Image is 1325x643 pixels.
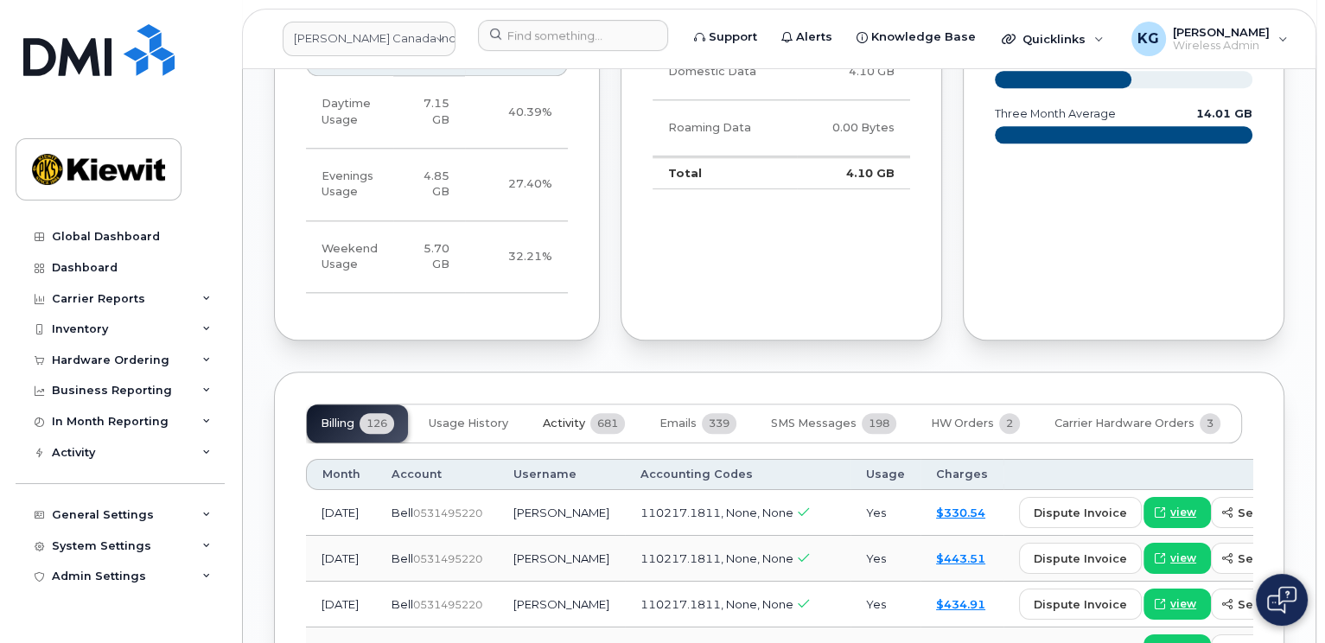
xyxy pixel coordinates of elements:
[682,20,769,54] a: Support
[1143,589,1211,620] a: view
[498,536,625,582] td: [PERSON_NAME]
[1022,32,1086,46] span: Quicklinks
[413,552,482,565] span: 0531495220
[306,221,568,294] tr: Friday from 6:00pm to Monday 8:00am
[850,536,920,582] td: Yes
[796,29,832,46] span: Alerts
[413,506,482,519] span: 0531495220
[306,582,376,627] td: [DATE]
[850,459,920,490] th: Usage
[797,156,910,189] td: 4.10 GB
[429,417,508,430] span: Usage History
[990,22,1116,56] div: Quicklinks
[306,76,393,149] td: Daytime Usage
[936,551,985,565] a: $443.51
[392,597,413,611] span: Bell
[1196,107,1252,120] text: 14.01 GB
[393,149,465,221] td: 4.85 GB
[769,20,844,54] a: Alerts
[1054,417,1194,430] span: Carrier Hardware Orders
[376,459,498,490] th: Account
[393,221,465,294] td: 5.70 GB
[999,413,1020,434] span: 2
[1200,413,1220,434] span: 3
[709,29,757,46] span: Support
[392,551,413,565] span: Bell
[1034,551,1127,567] span: dispute invoice
[640,551,793,565] span: 110217.1811, None, None
[931,417,994,430] span: HW Orders
[543,417,585,430] span: Activity
[1019,543,1142,574] button: dispute invoice
[850,582,920,627] td: Yes
[797,100,910,156] td: 0.00 Bytes
[1170,505,1196,520] span: view
[1019,497,1142,528] button: dispute invoice
[465,149,568,221] td: 27.40%
[1137,29,1159,49] span: KG
[1173,39,1270,53] span: Wireless Admin
[1211,589,1317,620] button: send copy
[1211,497,1317,528] button: send copy
[771,417,857,430] span: SMS Messages
[590,413,625,434] span: 681
[936,597,985,611] a: $434.91
[306,490,376,536] td: [DATE]
[1143,543,1211,574] a: view
[1170,551,1196,566] span: view
[702,413,736,434] span: 339
[498,459,625,490] th: Username
[1211,543,1317,574] button: send copy
[1267,586,1296,614] img: Open chat
[640,597,793,611] span: 110217.1811, None, None
[797,44,910,100] td: 4.10 GB
[498,582,625,627] td: [PERSON_NAME]
[936,506,985,519] a: $330.54
[625,459,850,490] th: Accounting Codes
[850,490,920,536] td: Yes
[653,156,797,189] td: Total
[306,149,393,221] td: Evenings Usage
[413,598,482,611] span: 0531495220
[1034,505,1127,521] span: dispute invoice
[871,29,976,46] span: Knowledge Base
[640,506,793,519] span: 110217.1811, None, None
[994,107,1116,120] text: three month average
[1238,551,1303,567] span: send copy
[1143,497,1211,528] a: view
[653,44,797,100] td: Domestic Data
[283,22,455,56] a: Kiewit Canada Inc
[1173,25,1270,39] span: [PERSON_NAME]
[498,490,625,536] td: [PERSON_NAME]
[306,149,568,221] tr: Weekdays from 6:00pm to 8:00am
[306,536,376,582] td: [DATE]
[862,413,896,434] span: 198
[1238,505,1303,521] span: send copy
[306,221,393,294] td: Weekend Usage
[393,76,465,149] td: 7.15 GB
[1238,596,1303,613] span: send copy
[653,100,797,156] td: Roaming Data
[478,20,668,51] input: Find something...
[465,221,568,294] td: 32.21%
[465,76,568,149] td: 40.39%
[1019,589,1142,620] button: dispute invoice
[1119,22,1300,56] div: Kevin Gregory
[844,20,988,54] a: Knowledge Base
[306,459,376,490] th: Month
[920,459,1003,490] th: Charges
[1170,596,1196,612] span: view
[659,417,697,430] span: Emails
[1034,596,1127,613] span: dispute invoice
[392,506,413,519] span: Bell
